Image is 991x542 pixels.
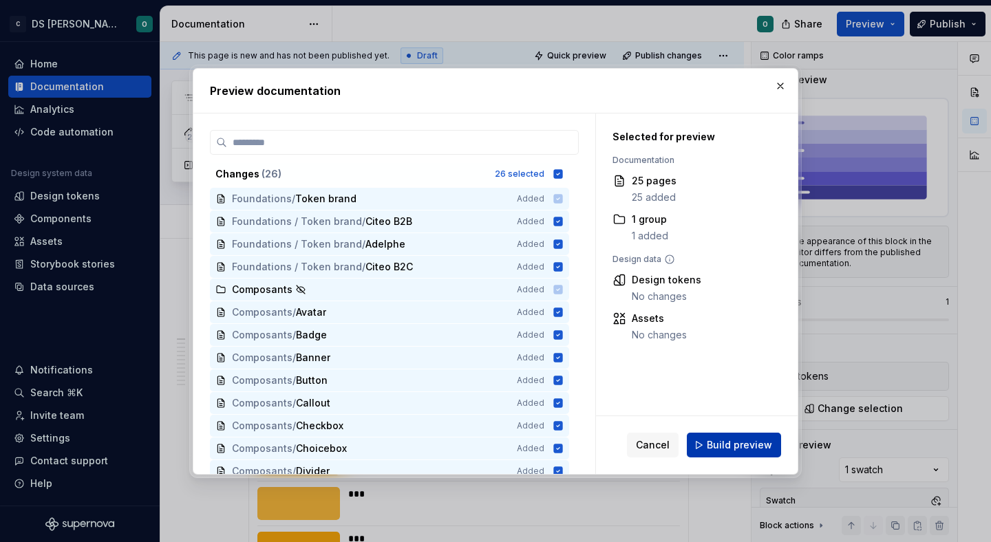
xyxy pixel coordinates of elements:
span: Composants [232,396,292,410]
div: No changes [632,290,701,303]
span: / [292,442,296,455]
span: / [292,328,296,342]
span: Citeo B2C [365,260,413,274]
div: Design tokens [632,273,701,287]
span: / [292,464,296,478]
span: Composants [232,419,292,433]
span: Badge [296,328,327,342]
span: Banner [296,351,330,365]
span: Added [517,466,544,477]
span: / [362,237,365,251]
span: Added [517,239,544,250]
span: / [292,351,296,365]
div: 25 pages [632,174,676,188]
span: Added [517,375,544,386]
span: Adelphe [365,237,405,251]
span: Callout [296,396,330,410]
span: Divider [296,464,330,478]
div: Selected for preview [612,130,774,144]
span: Composants [232,351,292,365]
span: / [292,419,296,433]
span: Added [517,261,544,272]
span: Button [296,373,328,387]
span: / [362,260,365,274]
span: Composants [232,305,292,319]
div: No changes [632,328,687,342]
div: 26 selected [495,169,544,180]
div: Assets [632,312,687,325]
span: Composants [232,442,292,455]
div: Changes [215,167,487,181]
span: Composants [232,464,292,478]
span: / [292,373,296,387]
span: Added [517,329,544,340]
span: Added [517,352,544,363]
span: / [292,305,296,319]
span: Avatar [296,305,326,319]
button: Build preview [687,433,781,457]
span: Foundations / Token brand [232,215,362,228]
span: Composants [232,373,292,387]
span: Build preview [707,438,772,452]
span: Added [517,307,544,318]
div: 25 added [632,191,676,204]
h2: Preview documentation [210,83,781,99]
div: 1 added [632,229,668,243]
span: ( 26 ) [262,168,281,180]
div: Design data [612,254,774,265]
span: Added [517,443,544,454]
span: Added [517,398,544,409]
span: Composants [232,328,292,342]
span: Citeo B2B [365,215,412,228]
span: Choicebox [296,442,347,455]
span: Cancel [636,438,670,452]
span: Checkbox [296,419,343,433]
span: Added [517,216,544,227]
span: / [292,396,296,410]
div: 1 group [632,213,668,226]
div: Documentation [612,155,774,166]
span: Foundations / Token brand [232,237,362,251]
span: / [362,215,365,228]
span: Foundations / Token brand [232,260,362,274]
button: Cancel [627,433,679,457]
span: Added [517,420,544,431]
